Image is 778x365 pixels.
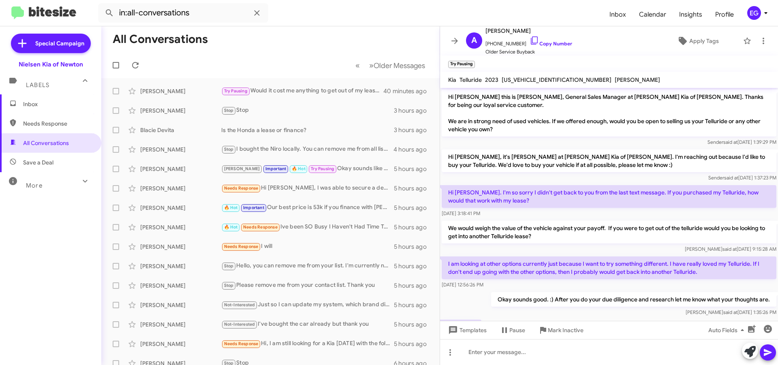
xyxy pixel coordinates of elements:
[633,3,673,26] a: Calendar
[722,246,737,252] span: said at
[243,224,278,230] span: Needs Response
[140,243,221,251] div: [PERSON_NAME]
[140,340,221,348] div: [PERSON_NAME]
[442,320,481,334] p: Will do!
[224,108,234,113] span: Stop
[708,323,747,337] span: Auto Fields
[448,76,456,83] span: Kia
[394,107,433,115] div: 3 hours ago
[140,262,221,270] div: [PERSON_NAME]
[23,100,92,108] span: Inbox
[374,61,425,70] span: Older Messages
[140,107,221,115] div: [PERSON_NAME]
[747,6,761,20] div: EG
[471,34,477,47] span: A
[11,34,91,53] a: Special Campaign
[369,60,374,70] span: »
[394,165,433,173] div: 5 hours ago
[221,86,385,96] div: Would it cost me anything to get out of my lease since you are wanting it back early?
[224,283,234,288] span: Stop
[221,203,394,212] div: Our best price is 53k if you finance with [PERSON_NAME].
[23,120,92,128] span: Needs Response
[224,88,248,94] span: Try Pausing
[394,282,433,290] div: 5 hours ago
[394,301,433,309] div: 5 hours ago
[723,139,737,145] span: said at
[140,165,221,173] div: [PERSON_NAME]
[393,145,433,154] div: 4 hours ago
[385,87,433,95] div: 40 minutes ago
[724,175,738,181] span: said at
[140,320,221,329] div: [PERSON_NAME]
[140,184,221,192] div: [PERSON_NAME]
[221,106,394,115] div: Stop
[442,221,776,243] p: We would weigh the value of the vehicle against your payoff. If you were to get out of the tellur...
[113,33,208,46] h1: All Conversations
[221,261,394,271] div: Hello, you can remove me from your list. I'm currently no longer looking at this time. Will get b...
[442,149,776,172] p: Hi [PERSON_NAME], it's [PERSON_NAME] at [PERSON_NAME] Kia of [PERSON_NAME]. I'm reaching out beca...
[221,339,394,348] div: Hi, I am still looking for a Kia [DATE] with the following config: SX-Prestige Hybrid Exterior: I...
[224,186,259,191] span: Needs Response
[485,26,572,36] span: [PERSON_NAME]
[502,76,611,83] span: [US_VEHICLE_IDENTIFICATION_NUMBER]
[530,41,572,47] a: Copy Number
[491,292,776,307] p: Okay sounds good. :) After you do your due diligence and research let me know what your thoughts ...
[23,158,53,166] span: Save a Deal
[686,309,776,315] span: [PERSON_NAME] [DATE] 1:35:26 PM
[221,145,393,154] div: I bought the Niro locally. You can remove me from all lists please.
[140,301,221,309] div: [PERSON_NAME]
[708,175,776,181] span: Sender [DATE] 1:37:23 PM
[442,282,483,288] span: [DATE] 12:56:26 PM
[442,256,776,279] p: I am looking at other options currently just because I want to try something different. I have re...
[26,81,49,89] span: Labels
[394,243,433,251] div: 5 hours ago
[23,139,69,147] span: All Conversations
[394,340,433,348] div: 5 hours ago
[615,76,660,83] span: [PERSON_NAME]
[19,60,83,68] div: Nielsen Kia of Newton
[221,281,394,290] div: Please remove me from your contact list. Thank you
[603,3,633,26] span: Inbox
[221,164,394,173] div: Okay sounds like a plan.
[707,139,776,145] span: Sender [DATE] 1:39:29 PM
[224,147,234,152] span: Stop
[224,263,234,269] span: Stop
[221,320,394,329] div: I've bought the car already but thank you
[98,3,268,23] input: Search
[224,205,238,210] span: 🔥 Hot
[221,242,394,251] div: I will
[140,145,221,154] div: [PERSON_NAME]
[243,205,264,210] span: Important
[140,223,221,231] div: [PERSON_NAME]
[394,223,433,231] div: 5 hours ago
[485,48,572,56] span: Older Service Buyback
[140,282,221,290] div: [PERSON_NAME]
[311,166,334,171] span: Try Pausing
[224,322,255,327] span: Not-Interested
[394,126,433,134] div: 3 hours ago
[351,57,365,74] button: Previous
[224,341,259,346] span: Needs Response
[394,184,433,192] div: 5 hours ago
[224,224,238,230] span: 🔥 Hot
[709,3,740,26] a: Profile
[221,222,394,232] div: Ive been SO Busy I Haven't Had Time To Locate Papers Showing The $750 Deposit The Dealership Reci...
[673,3,709,26] a: Insights
[689,34,719,48] span: Apply Tags
[740,6,769,20] button: EG
[351,57,430,74] nav: Page navigation example
[532,323,590,337] button: Mark Inactive
[224,166,260,171] span: [PERSON_NAME]
[140,204,221,212] div: [PERSON_NAME]
[493,323,532,337] button: Pause
[460,76,482,83] span: Telluride
[140,126,221,134] div: Blacie Devita
[394,320,433,329] div: 5 hours ago
[548,323,583,337] span: Mark Inactive
[442,185,776,208] p: Hi [PERSON_NAME]. I'm so sorry I didn't get back to you from the last text message. If you purcha...
[26,182,43,189] span: More
[685,246,776,252] span: [PERSON_NAME] [DATE] 9:15:28 AM
[224,244,259,249] span: Needs Response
